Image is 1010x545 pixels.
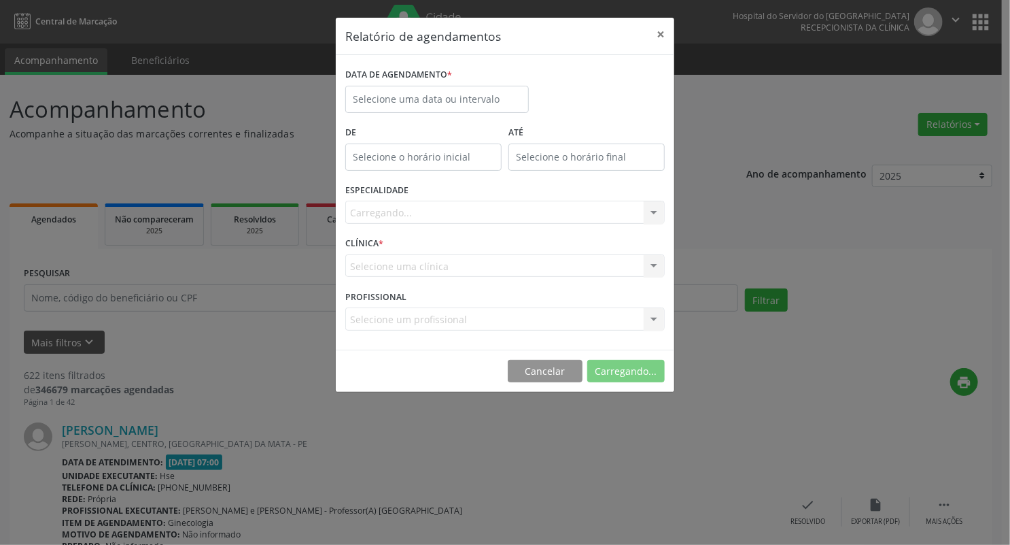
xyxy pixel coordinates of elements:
[345,65,452,86] label: DATA DE AGENDAMENTO
[345,233,383,254] label: CLÍNICA
[345,180,408,201] label: ESPECIALIDADE
[508,144,665,171] input: Selecione o horário final
[345,144,502,171] input: Selecione o horário inicial
[587,360,665,383] button: Carregando...
[345,286,406,308] label: PROFISSIONAL
[345,86,529,113] input: Selecione uma data ou intervalo
[508,122,665,144] label: ATÉ
[345,27,501,45] h5: Relatório de agendamentos
[345,122,502,144] label: De
[508,360,582,383] button: Cancelar
[647,18,674,51] button: Close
